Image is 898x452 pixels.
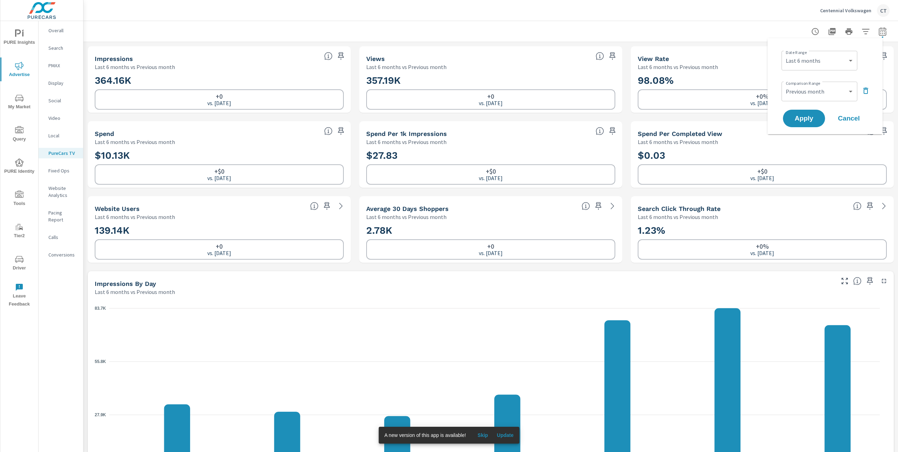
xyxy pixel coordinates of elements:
[638,55,669,62] h5: View Rate
[2,158,36,176] span: PURE Identity
[835,115,863,122] span: Cancel
[750,100,774,106] p: vs. [DATE]
[638,224,887,237] h2: 1.23%
[39,232,83,242] div: Calls
[324,127,333,135] span: Cost of your connected TV ad campaigns. [Source: This data is provided by the video advertising p...
[48,132,78,139] p: Local
[95,288,175,296] p: Last 6 months vs Previous month
[2,255,36,272] span: Driver
[207,250,231,256] p: vs. [DATE]
[48,97,78,104] p: Social
[48,167,78,174] p: Fixed Ops
[607,125,618,137] span: Save this to your personalized report
[216,93,223,100] h6: +0
[638,138,718,146] p: Last 6 months vs Previous month
[479,100,503,106] p: vs. [DATE]
[216,243,223,250] h6: +0
[757,168,768,175] h6: +$0
[596,127,604,135] span: Total spend per 1,000 impressions. [Source: This data is provided by the video advertising platform]
[486,168,496,175] h6: +$0
[207,175,231,181] p: vs. [DATE]
[471,430,494,441] button: Skip
[366,130,447,137] h5: Spend Per 1k Impressions
[853,202,862,210] span: Percentage of users who viewed your campaigns who clicked through to your website. For example, i...
[877,4,890,17] div: CT
[48,80,78,87] p: Display
[0,21,38,311] div: nav menu
[39,78,83,88] div: Display
[842,25,856,39] button: Print Report
[95,149,344,162] h2: $10.13K
[2,62,36,79] span: Advertise
[756,93,769,100] h6: +0%
[95,213,175,221] p: Last 6 months vs Previous month
[324,52,333,60] span: Number of times your connected TV ad was presented to a user. [Source: This data is provided by t...
[750,250,774,256] p: vs. [DATE]
[878,125,890,137] span: Save this to your personalized report
[878,275,890,287] button: Minimize Widget
[494,430,516,441] button: Update
[593,200,604,212] span: Save this to your personalized report
[864,275,876,287] span: Save this to your personalized report
[95,412,106,417] text: 27.9K
[638,74,887,87] h2: 98.08%
[366,63,447,71] p: Last 6 months vs Previous month
[95,359,106,364] text: 55.8K
[2,94,36,111] span: My Market
[321,200,333,212] span: Save this to your personalized report
[39,95,83,106] div: Social
[2,223,36,240] span: Tier2
[95,280,156,287] h5: Impressions by Day
[607,200,618,212] a: See more details in report
[95,55,133,62] h5: Impressions
[39,113,83,123] div: Video
[638,149,887,162] h2: $0.03
[95,74,344,87] h2: 364.16K
[95,306,106,311] text: 83.7K
[48,62,78,69] p: PMAX
[335,200,347,212] a: See more details in report
[839,275,850,287] button: Make Fullscreen
[825,25,839,39] button: "Export Report to PDF"
[39,207,83,225] div: Pacing Report
[39,25,83,36] div: Overall
[39,183,83,200] div: Website Analytics
[48,115,78,122] p: Video
[859,25,873,39] button: Apply Filters
[384,432,466,438] span: A new version of this app is available!
[39,43,83,53] div: Search
[853,277,862,285] span: The number of impressions, broken down by the day of the week they occurred.
[878,200,890,212] a: See more details in report
[39,130,83,141] div: Local
[596,52,604,60] span: Number of times your connected TV ad was viewed completely by a user. [Source: This data is provi...
[48,209,78,223] p: Pacing Report
[487,93,494,100] h6: +0
[783,110,825,127] button: Apply
[750,175,774,181] p: vs. [DATE]
[2,283,36,308] span: Leave Feedback
[366,55,385,62] h5: Views
[479,250,503,256] p: vs. [DATE]
[638,130,722,137] h5: Spend Per Completed View
[95,138,175,146] p: Last 6 months vs Previous month
[366,213,447,221] p: Last 6 months vs Previous month
[366,149,615,162] h2: $27.83
[48,234,78,241] p: Calls
[95,63,175,71] p: Last 6 months vs Previous month
[638,63,718,71] p: Last 6 months vs Previous month
[366,138,447,146] p: Last 6 months vs Previous month
[638,205,721,212] h5: Search Click Through Rate
[310,202,319,210] span: Unique website visitors over the selected time period. [Source: Website Analytics]
[2,29,36,47] span: PURE Insights
[790,115,818,122] span: Apply
[335,125,347,137] span: Save this to your personalized report
[95,224,344,237] h2: 139.14K
[214,168,224,175] h6: +$0
[756,243,769,250] h6: +0%
[95,130,114,137] h5: Spend
[48,150,78,157] p: PureCars TV
[95,205,140,212] h5: Website Users
[638,213,718,221] p: Last 6 months vs Previous month
[2,126,36,143] span: Query
[607,50,618,62] span: Save this to your personalized report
